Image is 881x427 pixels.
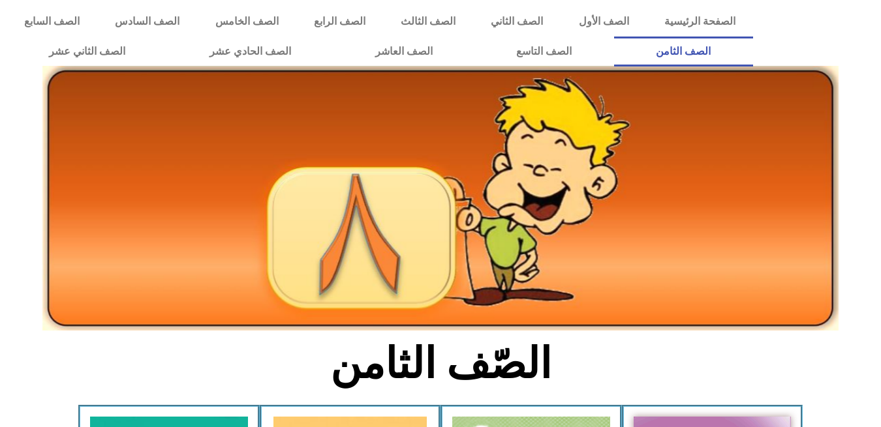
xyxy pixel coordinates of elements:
[383,7,473,37] a: الصف الثالث
[647,7,753,37] a: الصفحة الرئيسية
[225,338,657,389] h2: الصّف الثامن
[614,37,753,66] a: الصف الثامن
[7,7,97,37] a: الصف السابع
[296,7,383,37] a: الصف الرابع
[167,37,333,66] a: الصف الحادي عشر
[474,37,614,66] a: الصف التاسع
[473,7,561,37] a: الصف الثاني
[198,7,296,37] a: الصف الخامس
[97,7,197,37] a: الصف السادس
[333,37,474,66] a: الصف العاشر
[561,7,646,37] a: الصف الأول
[7,37,167,66] a: الصف الثاني عشر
